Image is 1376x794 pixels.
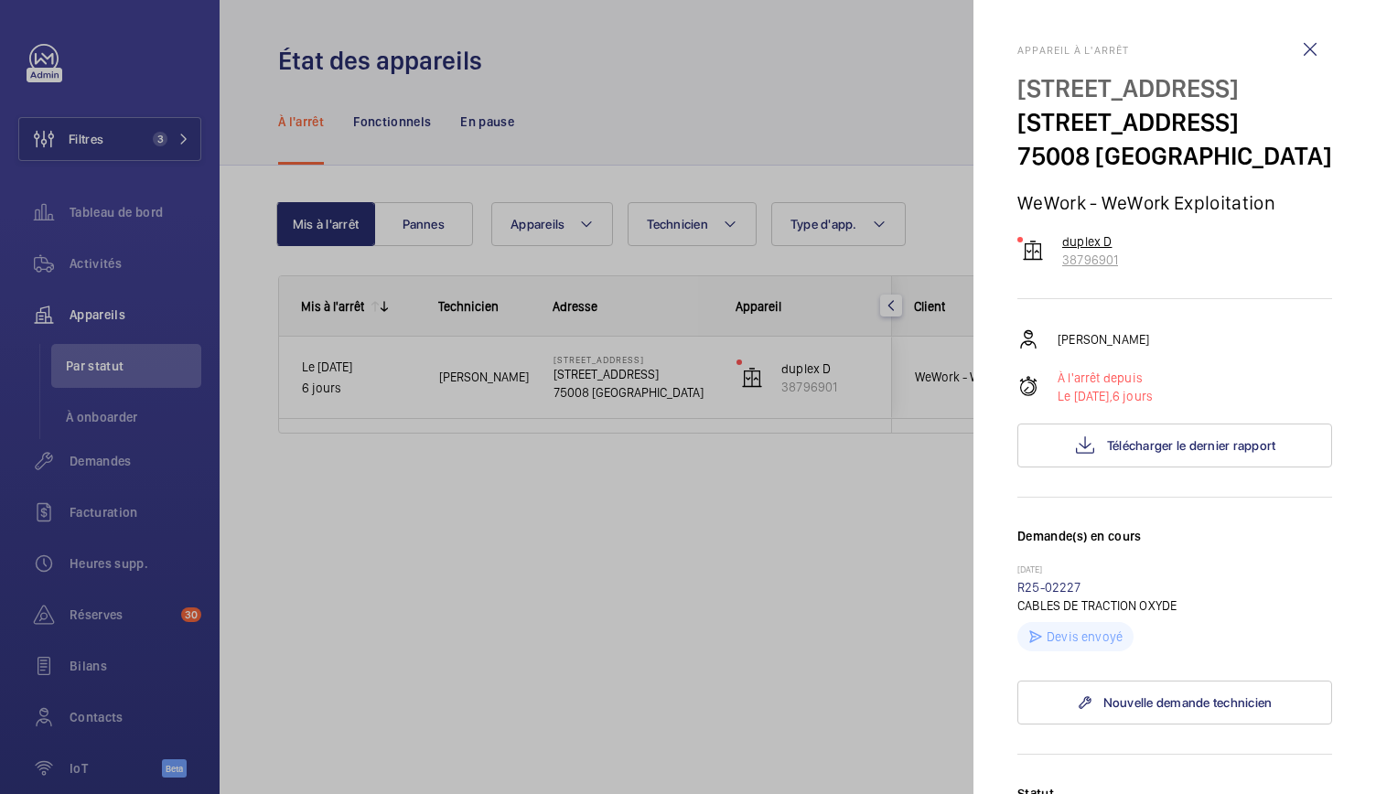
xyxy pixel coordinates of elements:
[1062,251,1118,269] p: 38796901
[1062,232,1118,251] p: duplex D
[1017,580,1081,595] a: R25-02227
[1058,387,1153,405] p: 6 jours
[1058,330,1149,349] p: [PERSON_NAME]
[1017,44,1332,57] h2: Appareil à l'arrêt
[1017,191,1332,214] p: WeWork - WeWork Exploitation
[1017,71,1332,105] p: [STREET_ADDRESS]
[1017,596,1332,615] p: CABLES DE TRACTION OXYDE
[1107,438,1276,453] span: Télécharger le dernier rapport
[1017,424,1332,467] button: Télécharger le dernier rapport
[1058,389,1113,403] span: Le [DATE],
[1017,527,1332,563] h3: Demande(s) en cours
[1022,240,1044,262] img: elevator.svg
[1047,628,1123,646] p: Devis envoyé
[1017,139,1332,173] p: 75008 [GEOGRAPHIC_DATA]
[1058,369,1153,387] p: À l'arrêt depuis
[1017,105,1332,139] p: [STREET_ADDRESS]
[1017,563,1332,578] p: [DATE]
[1017,681,1332,724] a: Nouvelle demande technicien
